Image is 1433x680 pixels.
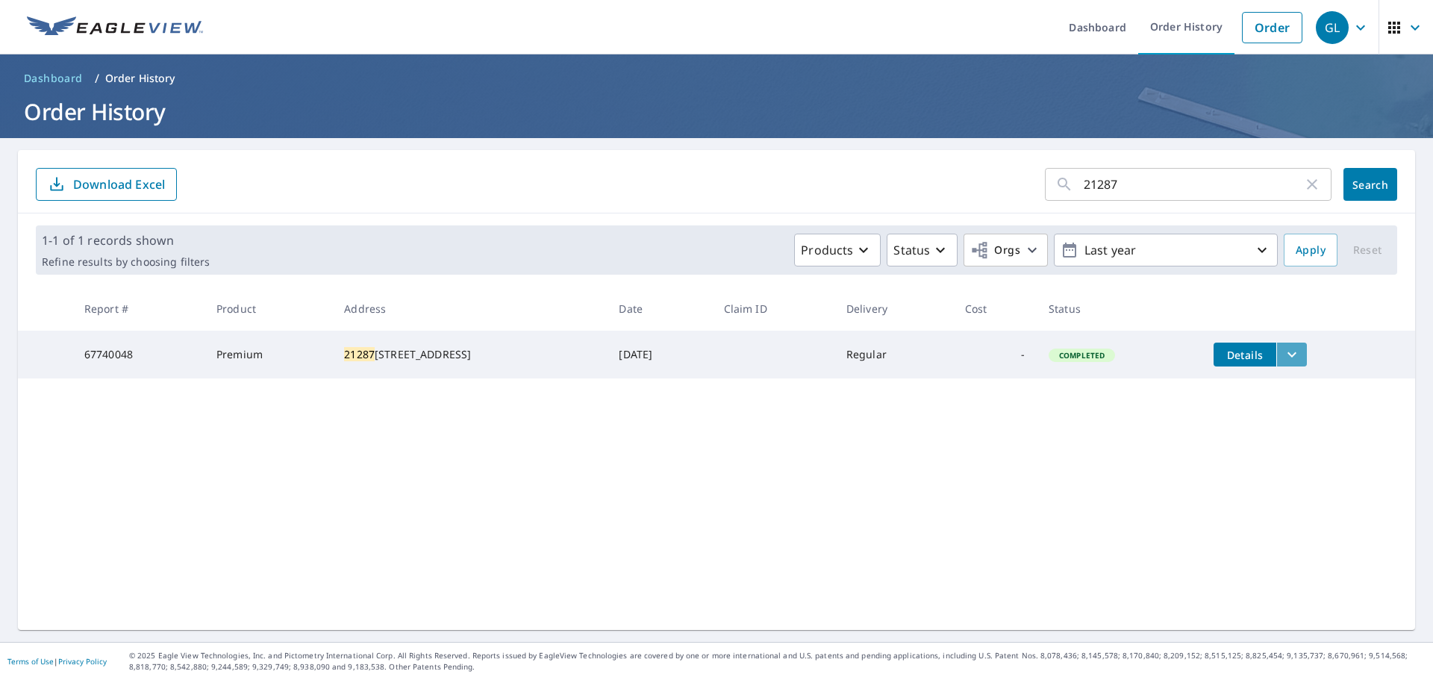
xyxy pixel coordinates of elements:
p: Products [801,241,853,259]
button: Last year [1054,234,1278,266]
div: [STREET_ADDRESS] [344,347,595,362]
p: | [7,657,107,666]
p: 1-1 of 1 records shown [42,231,210,249]
img: EV Logo [27,16,203,39]
button: Status [887,234,958,266]
span: Search [1355,178,1385,192]
input: Address, Report #, Claim ID, etc. [1084,163,1303,205]
h1: Order History [18,96,1415,127]
td: Premium [205,331,332,378]
nav: breadcrumb [18,66,1415,90]
td: [DATE] [607,331,711,378]
th: Product [205,287,332,331]
th: Report # [72,287,205,331]
a: Order [1242,12,1302,43]
button: Search [1343,168,1397,201]
th: Address [332,287,607,331]
button: Products [794,234,881,266]
th: Status [1037,287,1202,331]
a: Dashboard [18,66,89,90]
div: GL [1316,11,1349,44]
td: 67740048 [72,331,205,378]
p: Status [893,241,930,259]
td: - [953,331,1037,378]
p: © 2025 Eagle View Technologies, Inc. and Pictometry International Corp. All Rights Reserved. Repo... [129,650,1426,673]
p: Order History [105,71,175,86]
span: Orgs [970,241,1020,260]
li: / [95,69,99,87]
span: Details [1223,348,1267,362]
button: filesDropdownBtn-67740048 [1276,343,1307,366]
button: Orgs [964,234,1048,266]
button: Download Excel [36,168,177,201]
span: Dashboard [24,71,83,86]
button: Apply [1284,234,1337,266]
th: Cost [953,287,1037,331]
th: Date [607,287,711,331]
th: Delivery [834,287,953,331]
p: Download Excel [73,176,165,193]
a: Terms of Use [7,656,54,667]
td: Regular [834,331,953,378]
button: detailsBtn-67740048 [1214,343,1276,366]
span: Completed [1050,350,1114,361]
span: Apply [1296,241,1326,260]
th: Claim ID [712,287,834,331]
p: Last year [1078,237,1253,263]
a: Privacy Policy [58,656,107,667]
p: Refine results by choosing filters [42,255,210,269]
mark: 21287 [344,347,375,361]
